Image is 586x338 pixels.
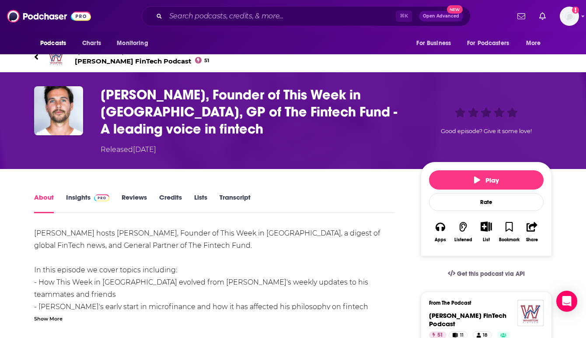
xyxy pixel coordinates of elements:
[477,222,495,231] button: Show More Button
[536,9,549,24] a: Show notifications dropdown
[474,176,499,184] span: Play
[34,35,77,52] button: open menu
[457,270,525,278] span: Get this podcast via API
[77,35,106,52] a: Charts
[514,9,529,24] a: Show notifications dropdown
[419,11,463,21] button: Open AdvancedNew
[194,193,207,213] a: Lists
[396,11,412,22] span: ⌘ K
[204,59,209,63] span: 51
[423,14,459,18] span: Open Advanced
[94,194,109,201] img: Podchaser Pro
[560,7,579,26] span: Logged in as HughE
[526,237,538,243] div: Share
[34,193,54,213] a: About
[101,144,156,155] div: Released [DATE]
[40,37,66,49] span: Podcasts
[517,300,544,326] img: Wharton FinTech Podcast
[556,291,577,312] div: Open Intercom Messenger
[452,216,474,248] button: Listened
[429,170,544,190] button: Play
[520,35,552,52] button: open menu
[498,216,520,248] button: Bookmark
[572,7,579,14] svg: Add a profile image
[441,263,532,285] a: Get this podcast via API
[166,9,396,23] input: Search podcasts, credits, & more...
[75,57,209,65] span: [PERSON_NAME] FinTech Podcast
[454,237,472,243] div: Listened
[66,193,109,213] a: InsightsPodchaser Pro
[111,35,159,52] button: open menu
[429,193,544,211] div: Rate
[447,5,463,14] span: New
[34,46,552,67] a: Wharton FinTech PodcastEpisode from the podcast[PERSON_NAME] FinTech Podcast51
[416,37,451,49] span: For Business
[429,216,452,248] button: Apps
[7,8,91,25] img: Podchaser - Follow, Share and Rate Podcasts
[429,311,506,328] span: [PERSON_NAME] FinTech Podcast
[475,216,498,248] div: Show More ButtonList
[560,7,579,26] img: User Profile
[499,237,520,243] div: Bookmark
[521,216,544,248] button: Share
[410,35,462,52] button: open menu
[159,193,182,213] a: Credits
[429,311,506,328] a: Wharton FinTech Podcast
[435,237,446,243] div: Apps
[122,193,147,213] a: Reviews
[117,37,148,49] span: Monitoring
[101,86,407,137] h1: Nik Milanović, Founder of This Week in Fintech, GP of The Fintech Fund - A leading voice in fintech
[467,37,509,49] span: For Podcasters
[429,300,537,306] h3: From The Podcast
[461,35,522,52] button: open menu
[526,37,541,49] span: More
[441,128,532,134] span: Good episode? Give it some love!
[82,37,101,49] span: Charts
[45,46,66,67] img: Wharton FinTech Podcast
[483,237,490,243] div: List
[34,86,83,135] img: Nik Milanović, Founder of This Week in Fintech, GP of The Fintech Fund - A leading voice in fintech
[560,7,579,26] button: Show profile menu
[220,193,251,213] a: Transcript
[142,6,471,26] div: Search podcasts, credits, & more...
